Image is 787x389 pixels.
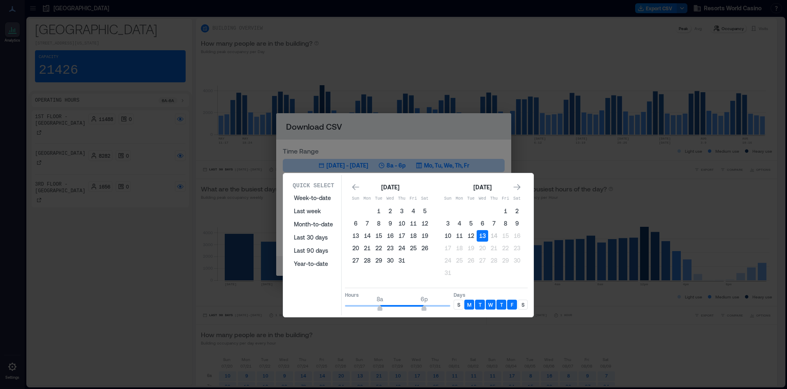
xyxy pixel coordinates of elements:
[350,242,361,254] button: 20
[465,242,477,254] button: 19
[289,205,338,218] button: Last week
[373,196,384,202] p: Tue
[384,255,396,266] button: 30
[396,196,407,202] p: Thu
[500,255,511,266] button: 29
[289,244,338,257] button: Last 90 days
[500,242,511,254] button: 22
[384,196,396,202] p: Wed
[373,242,384,254] button: 22
[488,242,500,254] button: 21
[407,205,419,217] button: 4
[477,218,488,229] button: 6
[289,231,338,244] button: Last 30 days
[350,218,361,229] button: 6
[407,196,419,202] p: Fri
[467,301,471,308] p: M
[457,301,460,308] p: S
[377,296,383,303] span: 8a
[361,242,373,254] button: 21
[488,193,500,205] th: Thursday
[350,182,361,193] button: Go to previous month
[454,242,465,254] button: 18
[442,196,454,202] p: Sun
[465,193,477,205] th: Tuesday
[511,205,523,217] button: 2
[396,242,407,254] button: 24
[396,193,407,205] th: Thursday
[488,255,500,266] button: 28
[419,196,431,202] p: Sat
[396,218,407,229] button: 10
[396,255,407,266] button: 31
[407,193,419,205] th: Friday
[373,205,384,217] button: 1
[488,218,500,229] button: 7
[511,301,513,308] p: F
[421,296,428,303] span: 6p
[511,255,523,266] button: 30
[477,230,488,242] button: 13
[500,193,511,205] th: Friday
[373,218,384,229] button: 8
[454,230,465,242] button: 11
[373,230,384,242] button: 15
[477,196,488,202] p: Wed
[500,218,511,229] button: 8
[373,193,384,205] th: Tuesday
[511,230,523,242] button: 16
[373,255,384,266] button: 29
[454,255,465,266] button: 25
[442,218,454,229] button: 3
[350,196,361,202] p: Sun
[442,267,454,279] button: 31
[384,218,396,229] button: 9
[396,230,407,242] button: 17
[465,255,477,266] button: 26
[465,196,477,202] p: Tue
[522,301,524,308] p: S
[511,218,523,229] button: 9
[361,193,373,205] th: Monday
[407,218,419,229] button: 11
[442,230,454,242] button: 10
[500,230,511,242] button: 15
[454,196,465,202] p: Mon
[419,205,431,217] button: 5
[471,182,494,192] div: [DATE]
[407,242,419,254] button: 25
[465,218,477,229] button: 5
[361,255,373,266] button: 28
[500,196,511,202] p: Fri
[345,291,450,298] p: Hours
[454,291,528,298] p: Days
[396,205,407,217] button: 3
[289,191,338,205] button: Week-to-date
[442,242,454,254] button: 17
[361,218,373,229] button: 7
[488,301,493,308] p: W
[511,242,523,254] button: 23
[361,230,373,242] button: 14
[361,196,373,202] p: Mon
[419,218,431,229] button: 12
[488,196,500,202] p: Thu
[419,242,431,254] button: 26
[407,230,419,242] button: 18
[479,301,482,308] p: T
[384,205,396,217] button: 2
[477,242,488,254] button: 20
[477,255,488,266] button: 27
[419,193,431,205] th: Saturday
[465,230,477,242] button: 12
[379,182,402,192] div: [DATE]
[384,193,396,205] th: Wednesday
[454,218,465,229] button: 4
[454,193,465,205] th: Monday
[289,257,338,270] button: Year-to-date
[500,205,511,217] button: 1
[384,242,396,254] button: 23
[419,230,431,242] button: 19
[289,218,338,231] button: Month-to-date
[477,193,488,205] th: Wednesday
